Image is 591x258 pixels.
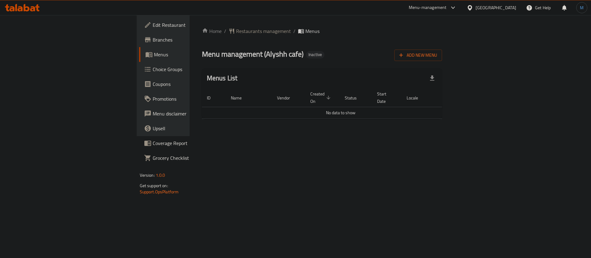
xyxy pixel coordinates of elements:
[277,94,298,102] span: Vendor
[140,188,179,196] a: Support.OpsPlatform
[326,109,356,117] span: No data to show
[156,171,165,179] span: 1.0.0
[139,136,235,151] a: Coverage Report
[140,171,155,179] span: Version:
[139,32,235,47] a: Branches
[139,151,235,165] a: Grocery Checklist
[139,121,235,136] a: Upsell
[305,27,320,35] span: Menus
[580,4,584,11] span: M
[377,90,394,105] span: Start Date
[153,139,231,147] span: Coverage Report
[207,94,219,102] span: ID
[394,50,442,61] button: Add New Menu
[139,18,235,32] a: Edit Restaurant
[306,52,324,57] span: Inactive
[153,110,231,117] span: Menu disclaimer
[139,106,235,121] a: Menu disclaimer
[229,27,291,35] a: Restaurants management
[154,51,231,58] span: Menus
[425,71,440,86] div: Export file
[293,27,295,35] li: /
[153,66,231,73] span: Choice Groups
[236,27,291,35] span: Restaurants management
[139,77,235,91] a: Coupons
[153,154,231,162] span: Grocery Checklist
[202,27,442,35] nav: breadcrumb
[153,125,231,132] span: Upsell
[409,4,447,11] div: Menu-management
[139,62,235,77] a: Choice Groups
[153,21,231,29] span: Edit Restaurant
[153,95,231,103] span: Promotions
[202,47,304,61] span: Menu management ( Alyshh cafe )
[153,36,231,43] span: Branches
[476,4,516,11] div: [GEOGRAPHIC_DATA]
[140,182,168,190] span: Get support on:
[345,94,365,102] span: Status
[153,80,231,88] span: Coupons
[139,91,235,106] a: Promotions
[207,74,238,83] h2: Menus List
[139,47,235,62] a: Menus
[399,51,437,59] span: Add New Menu
[433,88,480,107] th: Actions
[202,88,480,119] table: enhanced table
[407,94,426,102] span: Locale
[231,94,250,102] span: Name
[306,51,324,58] div: Inactive
[310,90,332,105] span: Created On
